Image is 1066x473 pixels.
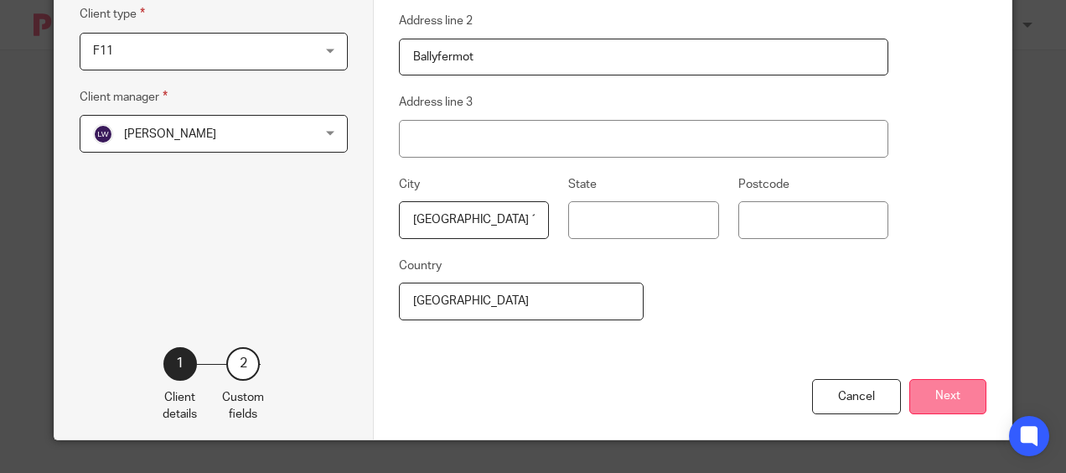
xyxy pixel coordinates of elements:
div: 2 [226,347,260,381]
span: [PERSON_NAME] [124,128,216,140]
label: State [568,176,597,193]
div: 1 [163,347,197,381]
label: Client manager [80,87,168,107]
label: Postcode [738,176,789,193]
label: Address line 3 [399,94,473,111]
label: City [399,176,420,193]
button: Next [909,379,986,415]
label: Client type [80,4,145,23]
label: Country [399,257,442,274]
label: Address line 2 [399,13,473,29]
img: svg%3E [93,124,113,144]
p: Client details [163,389,197,424]
p: Custom fields [222,389,264,424]
span: F11 [93,45,113,57]
div: Cancel [812,379,901,415]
